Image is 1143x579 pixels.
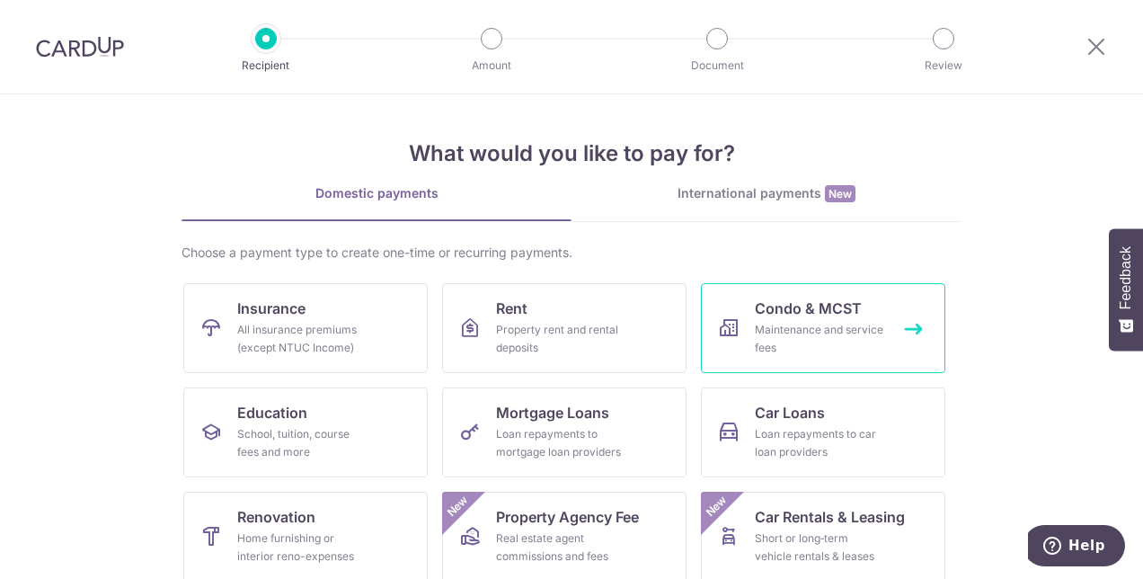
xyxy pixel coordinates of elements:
[237,321,367,357] div: All insurance premiums (except NTUC Income)
[755,506,905,528] span: Car Rentals & Leasing
[496,506,639,528] span: Property Agency Fee
[755,425,884,461] div: Loan repayments to car loan providers
[755,298,862,319] span: Condo & MCST
[877,57,1010,75] p: Review
[701,283,945,373] a: Condo & MCSTMaintenance and service fees
[496,425,625,461] div: Loan repayments to mortgage loan providers
[237,425,367,461] div: School, tuition, course fees and more
[496,530,625,566] div: Real estate agent commissions and fees
[182,138,961,170] h4: What would you like to pay for?
[36,36,124,58] img: CardUp
[702,492,731,521] span: New
[183,387,428,477] a: EducationSchool, tuition, course fees and more
[496,298,527,319] span: Rent
[1109,228,1143,351] button: Feedback - Show survey
[425,57,558,75] p: Amount
[701,387,945,477] a: Car LoansLoan repayments to car loan providers
[182,244,961,262] div: Choose a payment type to create one-time or recurring payments.
[237,402,307,423] span: Education
[442,283,687,373] a: RentProperty rent and rental deposits
[182,184,571,202] div: Domestic payments
[651,57,784,75] p: Document
[199,57,332,75] p: Recipient
[1118,246,1134,309] span: Feedback
[237,298,306,319] span: Insurance
[571,184,961,203] div: International payments
[183,283,428,373] a: InsuranceAll insurance premiums (except NTUC Income)
[496,321,625,357] div: Property rent and rental deposits
[755,530,884,566] div: Short or long‑term vehicle rentals & leases
[237,530,367,566] div: Home furnishing or interior reno-expenses
[755,402,825,423] span: Car Loans
[237,506,315,528] span: Renovation
[755,321,884,357] div: Maintenance and service fees
[825,185,855,202] span: New
[442,387,687,477] a: Mortgage LoansLoan repayments to mortgage loan providers
[443,492,473,521] span: New
[1028,525,1125,570] iframe: Opens a widget where you can find more information
[496,402,609,423] span: Mortgage Loans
